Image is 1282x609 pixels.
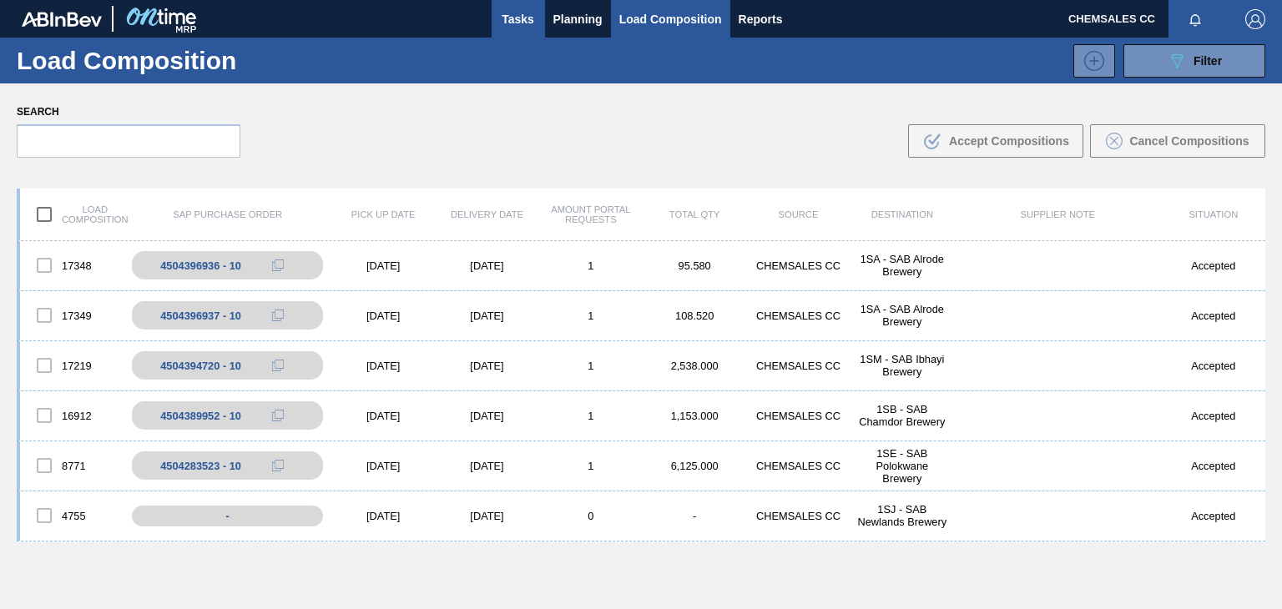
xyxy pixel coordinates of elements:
[20,248,124,283] div: 17348
[746,259,850,272] div: CHEMSALES CC
[435,360,538,372] div: [DATE]
[850,303,954,328] div: 1SA - SAB Alrode Brewery
[331,410,435,422] div: [DATE]
[1123,44,1265,78] button: Filter
[746,510,850,522] div: CHEMSALES CC
[435,510,538,522] div: [DATE]
[539,460,643,472] div: 1
[1162,259,1265,272] div: Accepted
[261,455,295,476] div: Copy
[539,259,643,272] div: 1
[435,410,538,422] div: [DATE]
[746,310,850,322] div: CHEMSALES CC
[850,447,954,485] div: 1SE - SAB Polokwane Brewery
[331,360,435,372] div: [DATE]
[160,310,241,322] div: 4504396937 - 10
[22,12,102,27] img: TNhmsLtSVTkK8tSr43FrP2fwEKptu5GPRR3wAAAABJRU5ErkJggg==
[539,360,643,372] div: 1
[643,410,746,422] div: 1,153.000
[20,197,124,232] div: Load composition
[850,403,954,428] div: 1SB - SAB Chamdor Brewery
[435,209,538,219] div: Delivery Date
[1162,410,1265,422] div: Accepted
[261,305,295,325] div: Copy
[850,209,954,219] div: Destination
[949,134,1069,148] span: Accept Compositions
[20,348,124,383] div: 17219
[160,460,241,472] div: 4504283523 - 10
[643,259,746,272] div: 95.580
[850,353,954,378] div: 1SM - SAB Ibhayi Brewery
[643,209,746,219] div: Total Qty
[331,259,435,272] div: [DATE]
[619,9,722,29] span: Load Composition
[331,209,435,219] div: Pick up Date
[331,310,435,322] div: [DATE]
[1090,124,1265,158] button: Cancel Compositions
[20,448,124,483] div: 8771
[160,410,241,422] div: 4504389952 - 10
[435,460,538,472] div: [DATE]
[746,460,850,472] div: CHEMSALES CC
[643,310,746,322] div: 108.520
[132,506,323,526] div: -
[539,510,643,522] div: 0
[1162,360,1265,372] div: Accepted
[500,9,537,29] span: Tasks
[331,510,435,522] div: [DATE]
[954,209,1162,219] div: Supplier Note
[1162,460,1265,472] div: Accepted
[1162,209,1265,219] div: Situation
[160,259,241,272] div: 4504396936 - 10
[739,9,783,29] span: Reports
[850,503,954,528] div: 1SJ - SAB Newlands Brewery
[1245,9,1265,29] img: Logout
[908,124,1083,158] button: Accept Compositions
[435,310,538,322] div: [DATE]
[261,355,295,375] div: Copy
[1065,44,1115,78] div: New Load Composition
[643,360,746,372] div: 2,538.000
[435,259,538,272] div: [DATE]
[1168,8,1222,31] button: Notifications
[850,253,954,278] div: 1SA - SAB Alrode Brewery
[124,209,331,219] div: SAP Purchase Order
[20,298,124,333] div: 17349
[17,51,280,70] h1: Load Composition
[1194,54,1222,68] span: Filter
[553,9,603,29] span: Planning
[746,209,850,219] div: Source
[261,255,295,275] div: Copy
[539,310,643,322] div: 1
[261,405,295,425] div: Copy
[1129,134,1249,148] span: Cancel Compositions
[20,498,124,533] div: 4755
[643,510,746,522] div: -
[160,360,241,372] div: 4504394720 - 10
[643,460,746,472] div: 6,125.000
[17,100,240,124] label: Search
[20,398,124,433] div: 16912
[539,410,643,422] div: 1
[539,204,643,224] div: Amount Portal Requests
[331,460,435,472] div: [DATE]
[1162,310,1265,322] div: Accepted
[746,360,850,372] div: CHEMSALES CC
[1162,510,1265,522] div: Accepted
[746,410,850,422] div: CHEMSALES CC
